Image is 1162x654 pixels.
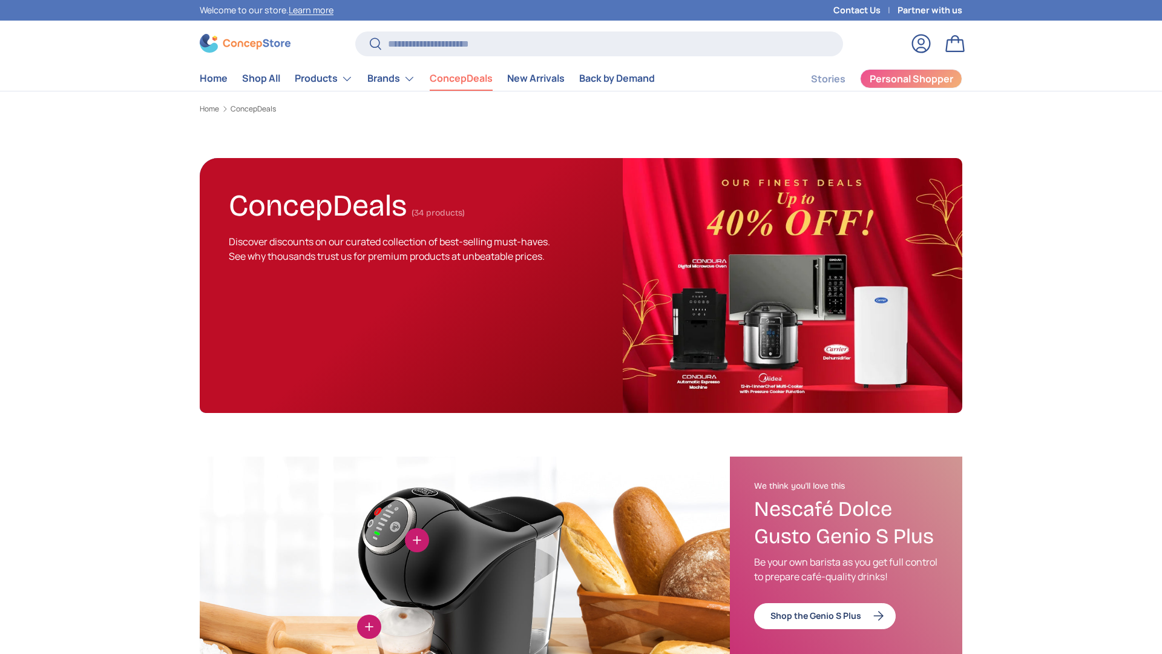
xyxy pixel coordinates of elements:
a: Shop All [242,67,280,90]
nav: Breadcrumbs [200,104,962,114]
h1: ConcepDeals [229,183,407,223]
nav: Secondary [782,67,962,91]
span: Personal Shopper [870,74,953,84]
summary: Products [287,67,360,91]
a: Contact Us [833,4,898,17]
a: Back by Demand [579,67,655,90]
img: ConcepStore [200,34,290,53]
a: Brands [367,67,415,91]
a: ConcepDeals [231,105,276,113]
summary: Brands [360,67,422,91]
a: Shop the Genio S Plus [754,603,896,629]
a: Stories [811,67,845,91]
nav: Primary [200,67,655,91]
h3: Nescafé Dolce Gusto Genio S Plus [754,496,938,550]
a: Products [295,67,353,91]
p: Welcome to our store. [200,4,333,17]
span: Discover discounts on our curated collection of best-selling must-haves. See why thousands trust ... [229,235,550,263]
a: Home [200,105,219,113]
a: New Arrivals [507,67,565,90]
a: ConcepDeals [430,67,493,90]
img: ConcepDeals [623,158,962,413]
a: Learn more [289,4,333,16]
h2: We think you'll love this [754,481,938,492]
a: Partner with us [898,4,962,17]
span: (34 products) [412,208,465,218]
a: Home [200,67,228,90]
a: Personal Shopper [860,69,962,88]
p: Be your own barista as you get full control to prepare café-quality drinks! [754,555,938,584]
